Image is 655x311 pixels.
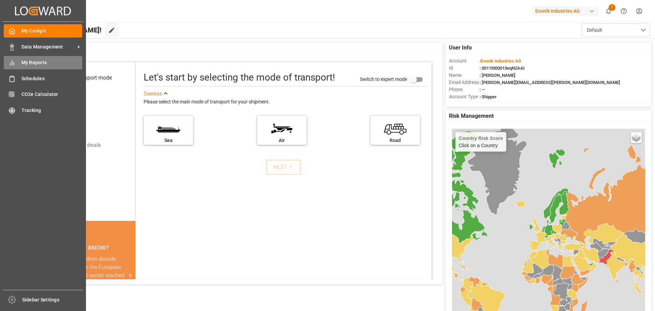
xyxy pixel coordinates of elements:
[449,86,480,93] span: Phone
[4,88,82,101] a: CO2e Calculator
[480,87,485,92] span: : —
[266,160,301,175] button: NEXT
[21,91,83,98] span: CO2e Calculator
[449,72,480,79] span: Name
[449,79,480,86] span: Email Address
[449,93,480,100] span: Account Type
[28,24,102,37] span: Hello [PERSON_NAME]!
[144,70,335,85] div: Let's start by selecting the mode of transport!
[126,255,135,296] button: next slide / item
[449,65,480,72] span: Id
[4,72,82,85] a: Schedules
[449,112,494,120] span: Risk Management
[21,43,75,51] span: Data Management
[4,103,82,117] a: Tracking
[609,4,615,11] span: 7
[533,4,601,17] button: Evonik Industries AG
[533,6,598,16] div: Evonik Industries AG
[21,59,83,66] span: My Reports
[261,137,303,144] div: Air
[374,137,417,144] div: Road
[582,24,650,37] button: open menu
[616,3,631,19] button: Help Center
[480,94,497,99] span: : Shipper
[4,24,82,38] a: My Cockpit
[480,66,525,71] span: : 0011t000013eqN2AAI
[144,90,162,98] div: See less
[459,136,503,141] h4: Country Risk Score
[587,27,602,34] span: Default
[37,241,135,255] div: DID YOU KNOW?
[21,107,83,114] span: Tracking
[21,27,83,34] span: My Cockpit
[45,255,127,288] div: In [DATE], carbon dioxide emissions from the European Union's transport sector reached 982 millio...
[631,132,642,143] a: Layers
[601,3,616,19] button: show 7 new notifications
[459,136,503,148] div: Click on a Country
[4,56,82,69] a: My Reports
[273,163,294,171] div: NEXT
[449,44,472,52] span: User Info
[481,58,521,63] span: Evonik Industries AG
[147,137,190,144] div: Sea
[449,57,480,65] span: Account
[360,76,407,82] span: Switch to expert mode
[144,98,427,106] div: Please select the main mode of transport for your shipment.
[22,296,83,303] span: Sidebar Settings
[480,80,620,85] span: : [PERSON_NAME][EMAIL_ADDRESS][PERSON_NAME][DOMAIN_NAME]
[480,58,521,63] span: :
[480,73,515,78] span: : [PERSON_NAME]
[21,75,83,82] span: Schedules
